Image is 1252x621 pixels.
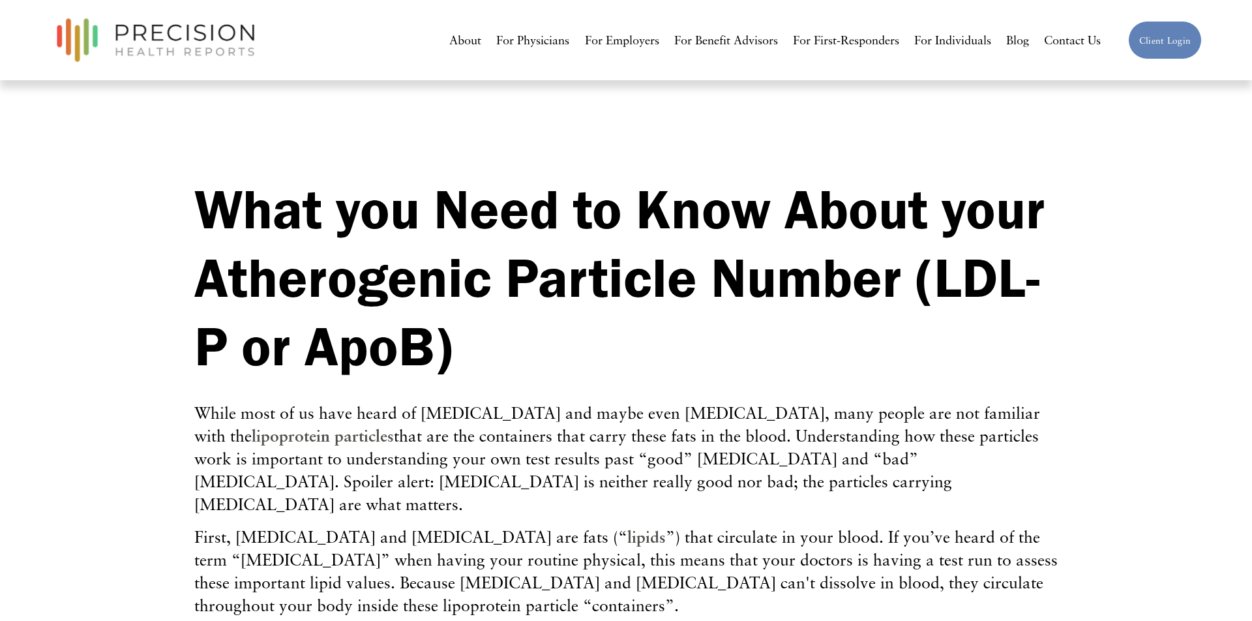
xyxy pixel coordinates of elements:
a: About [449,28,481,52]
a: For Employers [585,28,659,52]
a: lipoprotein particles [252,426,394,446]
span: First, [MEDICAL_DATA] and [MEDICAL_DATA] are fats (“ ”) that circulate in your blood. If you’ve h... [194,527,1058,615]
a: For First-Responders [793,28,899,52]
a: Blog [1006,28,1029,52]
a: For Physicians [496,28,569,52]
a: Contact Us [1044,28,1101,52]
a: For Individuals [914,28,991,52]
a: lipids [627,527,666,547]
img: Precision Health Reports [50,12,261,68]
strong: What you Need to Know About your Atherogenic Particle Number (LDL-P or ApoB) [194,175,1059,379]
a: Client Login [1128,21,1202,60]
a: For Benefit Advisors [674,28,778,52]
span: While most of us have heard of [MEDICAL_DATA] and maybe even [MEDICAL_DATA], many people are not ... [194,403,1040,514]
